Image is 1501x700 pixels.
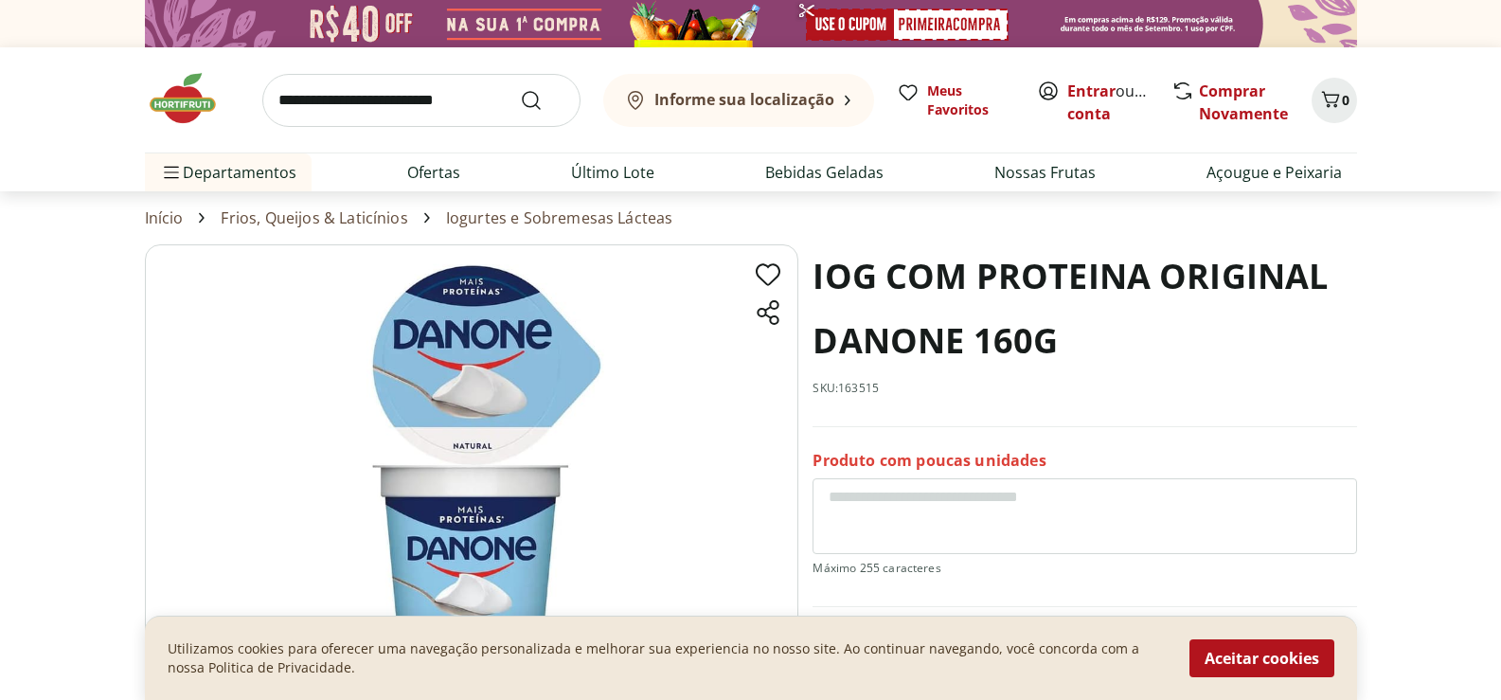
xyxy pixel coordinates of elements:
[1342,91,1349,109] span: 0
[654,89,834,110] b: Informe sua localização
[897,81,1014,119] a: Meus Favoritos
[927,81,1014,119] span: Meus Favoritos
[221,209,407,226] a: Frios, Queijos & Laticínios
[262,74,581,127] input: search
[145,209,184,226] a: Início
[160,150,183,195] button: Menu
[994,161,1096,184] a: Nossas Frutas
[571,161,654,184] a: Último Lote
[1206,161,1342,184] a: Açougue e Peixaria
[813,450,1045,471] p: Produto com poucas unidades
[1189,639,1334,677] button: Aceitar cookies
[1067,80,1152,125] span: ou
[446,209,673,226] a: Iogurtes e Sobremesas Lácteas
[603,74,874,127] button: Informe sua localização
[145,70,240,127] img: Hortifruti
[407,161,460,184] a: Ofertas
[168,639,1167,677] p: Utilizamos cookies para oferecer uma navegação personalizada e melhorar sua experiencia no nosso ...
[520,89,565,112] button: Submit Search
[160,150,296,195] span: Departamentos
[1312,78,1357,123] button: Carrinho
[1067,81,1116,101] a: Entrar
[1067,81,1171,124] a: Criar conta
[813,244,1356,373] h1: IOG COM PROTEINA ORIGINAL DANONE 160G
[1199,81,1288,124] a: Comprar Novamente
[765,161,884,184] a: Bebidas Geladas
[813,381,879,396] p: SKU: 163515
